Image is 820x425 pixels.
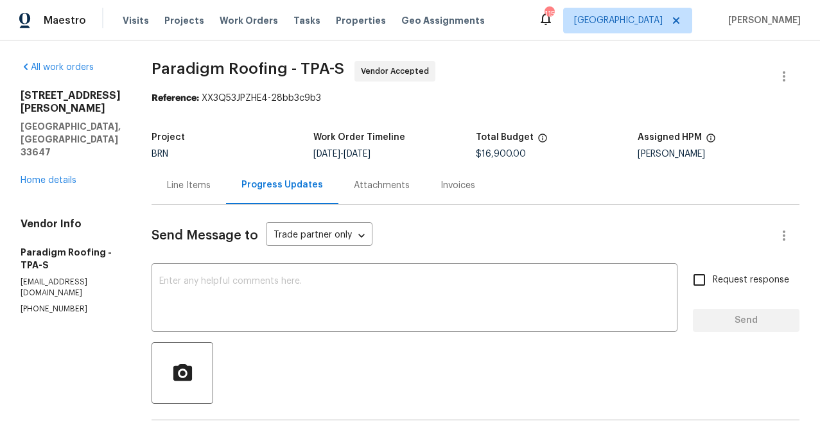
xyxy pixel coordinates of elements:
[574,14,663,27] span: [GEOGRAPHIC_DATA]
[21,218,121,230] h4: Vendor Info
[476,133,534,142] h5: Total Budget
[220,14,278,27] span: Work Orders
[21,63,94,72] a: All work orders
[476,150,526,159] span: $16,900.00
[313,150,371,159] span: -
[164,14,204,27] span: Projects
[21,246,121,272] h5: Paradigm Roofing - TPA-S
[167,179,211,192] div: Line Items
[21,304,121,315] p: [PHONE_NUMBER]
[21,176,76,185] a: Home details
[537,133,548,150] span: The total cost of line items that have been proposed by Opendoor. This sum includes line items th...
[152,229,258,242] span: Send Message to
[21,89,121,115] h2: [STREET_ADDRESS][PERSON_NAME]
[713,273,789,287] span: Request response
[313,133,405,142] h5: Work Order Timeline
[638,150,799,159] div: [PERSON_NAME]
[266,225,372,247] div: Trade partner only
[152,133,185,142] h5: Project
[313,150,340,159] span: [DATE]
[21,277,121,299] p: [EMAIL_ADDRESS][DOMAIN_NAME]
[354,179,410,192] div: Attachments
[336,14,386,27] span: Properties
[723,14,801,27] span: [PERSON_NAME]
[401,14,485,27] span: Geo Assignments
[706,133,716,150] span: The hpm assigned to this work order.
[152,94,199,103] b: Reference:
[152,61,344,76] span: Paradigm Roofing - TPA-S
[638,133,702,142] h5: Assigned HPM
[441,179,475,192] div: Invoices
[344,150,371,159] span: [DATE]
[293,16,320,25] span: Tasks
[361,65,434,78] span: Vendor Accepted
[152,150,168,159] span: BRN
[44,14,86,27] span: Maestro
[152,92,799,105] div: XX3Q53JPZHE4-28bb3c9b3
[241,178,323,191] div: Progress Updates
[123,14,149,27] span: Visits
[545,8,554,21] div: 115
[21,120,121,159] h5: [GEOGRAPHIC_DATA], [GEOGRAPHIC_DATA] 33647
